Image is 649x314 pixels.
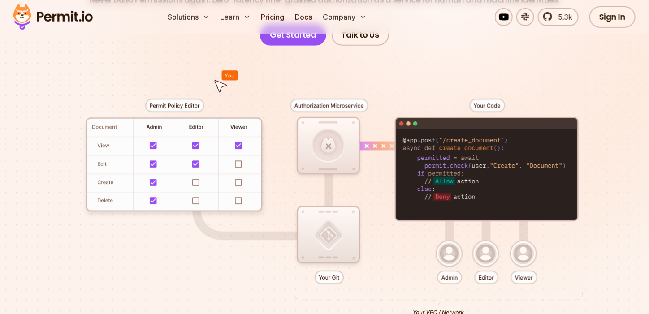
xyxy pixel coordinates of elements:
img: Permit logo [9,2,97,32]
button: Company [320,8,370,26]
span: 5.3k [553,12,572,22]
a: Sign In [589,6,636,28]
button: Solutions [164,8,213,26]
a: Talk to Us [332,24,389,46]
a: Docs [292,8,316,26]
a: Pricing [258,8,288,26]
button: Learn [217,8,254,26]
a: Get Started [260,24,326,46]
a: 5.3k [538,8,579,26]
